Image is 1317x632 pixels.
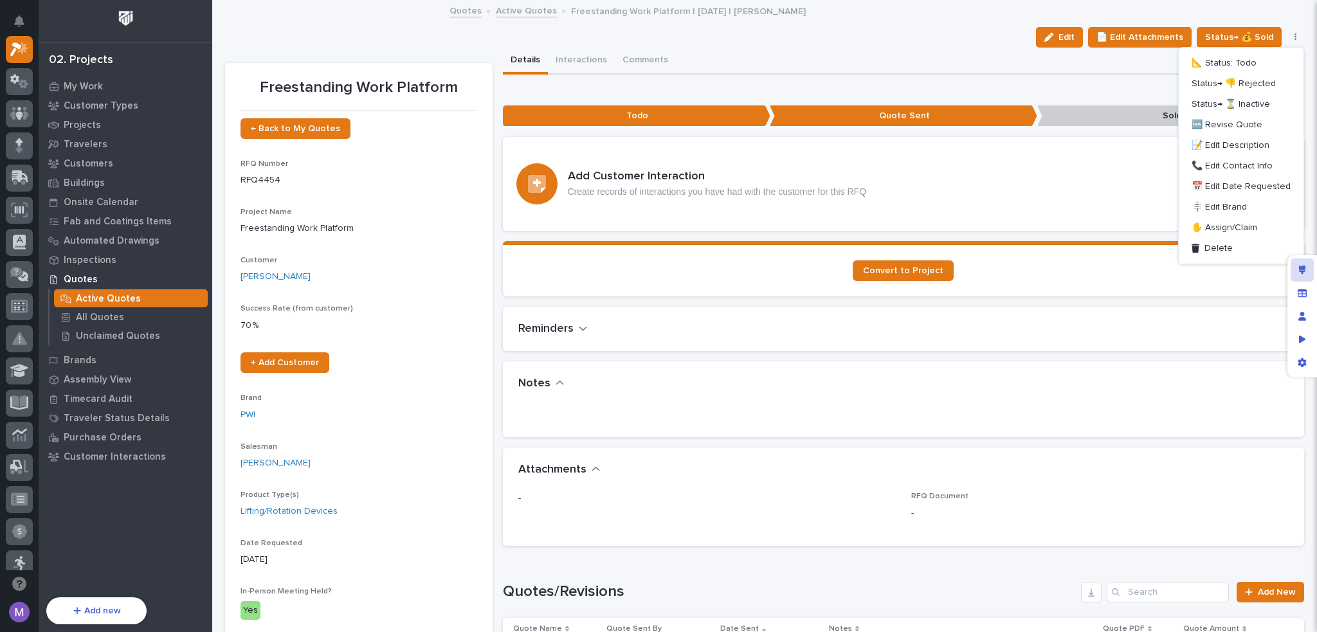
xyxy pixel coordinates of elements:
a: Inspections [39,250,212,269]
a: Quotes [450,3,482,17]
a: Log Interaction [503,137,1305,231]
p: Quotes [64,274,98,285]
div: We're offline, we will be back soon! [44,212,180,222]
span: Salesman [241,443,277,451]
img: Matthew Hall [13,298,33,318]
p: My Work [64,81,103,93]
button: Details [503,48,548,75]
h2: Reminders [518,322,574,336]
a: [PERSON_NAME] [241,270,311,284]
button: Notes [518,377,565,391]
a: Traveler Status Details [39,408,212,428]
p: Travelers [64,139,107,150]
a: Lifting/Rotation Devices [241,505,338,518]
p: - [911,507,1289,520]
a: Fab and Coatings Items [39,212,212,231]
span: Pylon [128,339,156,348]
img: Workspace Logo [114,6,138,30]
a: 🔗Onboarding Call [75,157,169,180]
span: Status→ ⏳ Inactive [1192,96,1270,112]
p: Todo [503,105,770,127]
a: My Work [39,77,212,96]
img: 1736555164131-43832dd5-751b-4058-ba23-39d91318e5a0 [13,199,36,222]
span: Date Requested [241,539,302,547]
a: Add New [1237,582,1304,602]
div: Preview as [1291,328,1314,351]
p: - [518,492,896,505]
span: 🪧 Edit Brand [1192,199,1247,215]
p: Automated Drawings [64,235,159,247]
p: Purchase Orders [64,432,141,444]
a: Customers [39,154,212,173]
div: Manage fields and data [1291,282,1314,305]
button: Edit [1036,27,1083,48]
p: Create records of interactions you have had with the customer for this RFQ [568,186,867,197]
button: Add new [46,597,147,624]
button: users-avatar [6,599,33,626]
span: Delete [1204,242,1233,254]
span: RFQ Document [911,492,968,500]
a: Onsite Calendar [39,192,212,212]
div: 02. Projects [49,53,113,68]
a: All Quotes [50,308,212,326]
p: How can we help? [13,71,234,92]
span: Edit [1058,32,1075,43]
span: [PERSON_NAME] [40,310,104,320]
span: [DATE] [114,275,140,285]
h1: Quotes/Revisions [503,582,1076,601]
a: + Add Customer [241,352,329,373]
a: Travelers [39,134,212,154]
span: 🆕 Revise Quote [1192,117,1262,132]
a: Powered byPylon [91,338,156,348]
p: Quote Sent [770,105,1037,127]
button: Interactions [548,48,615,75]
a: Unclaimed Quotes [50,327,212,345]
div: Start new chat [44,199,211,212]
span: Status→ 💰 Sold [1205,30,1273,45]
p: Freestanding Work Platform [241,222,477,235]
a: ← Back to My Quotes [241,118,350,139]
a: Buildings [39,173,212,192]
p: Assembly View [64,374,131,386]
button: See all [199,240,234,256]
p: Customer Interactions [64,451,166,463]
p: Sold [1037,105,1305,127]
p: RFQ4454 [241,174,477,187]
span: Success Rate (from customer) [241,305,353,312]
div: App settings [1291,351,1314,374]
button: Reminders [518,322,588,336]
span: • [107,275,111,285]
button: 📄 Edit Attachments [1088,27,1192,48]
a: Timecard Audit [39,389,212,408]
img: Stacker [13,12,39,38]
span: Brand [241,394,262,402]
a: [PERSON_NAME] [241,456,311,470]
span: 📞 Edit Contact Info [1192,158,1273,174]
div: Manage users [1291,305,1314,328]
span: 📄 Edit Attachments [1096,30,1183,45]
a: Automated Drawings [39,231,212,250]
span: Product Type(s) [241,491,299,499]
p: Traveler Status Details [64,413,170,424]
span: Customer [241,257,277,264]
p: Fab and Coatings Items [64,216,172,228]
a: Customer Interactions [39,447,212,466]
img: 1736555164131-43832dd5-751b-4058-ba23-39d91318e5a0 [26,276,36,286]
div: Yes [241,601,260,620]
input: Search [1107,582,1229,602]
span: [DATE] [114,310,140,320]
span: Convert to Project [863,266,943,275]
h2: Notes [518,377,550,391]
p: Freestanding Work Platform | [DATE] | [PERSON_NAME] [571,3,806,17]
span: Status→ 👎 Rejected [1192,76,1276,91]
span: In-Person Meeting Held? [241,588,332,595]
div: 📖 [13,163,23,174]
span: 📝 Edit Description [1192,138,1269,153]
a: Active Quotes [496,3,557,17]
a: Convert to Project [853,260,954,281]
h2: Attachments [518,463,586,477]
h3: Add Customer Interaction [568,170,867,184]
a: Assembly View [39,370,212,389]
p: Customer Types [64,100,138,112]
button: Open support chat [6,570,33,597]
